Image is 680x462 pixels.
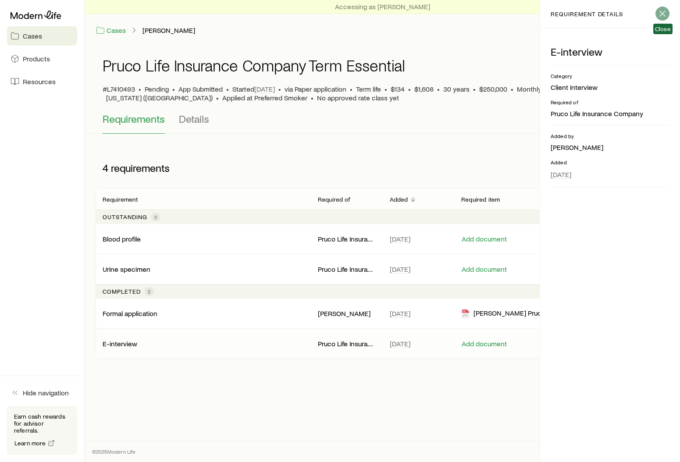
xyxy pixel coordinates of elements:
[655,25,671,32] span: Close
[318,196,351,203] p: Required of
[23,54,50,63] span: Products
[7,383,77,402] button: Hide navigation
[103,265,150,274] p: Urine specimen
[551,99,669,106] p: Required of
[461,340,507,348] button: Add document
[111,162,170,174] span: requirements
[278,85,281,93] span: •
[318,265,376,274] p: Pruco Life Insurance Company
[103,113,662,134] div: Application details tabs
[390,265,410,274] span: [DATE]
[551,46,669,58] p: E-interview
[142,26,196,35] a: [PERSON_NAME]
[551,72,669,79] p: Category
[226,85,229,93] span: •
[154,213,157,220] span: 2
[103,339,137,348] p: E-interview
[23,388,69,397] span: Hide navigation
[511,85,513,93] span: •
[461,265,507,274] button: Add document
[103,85,135,93] span: #L7410493
[437,85,440,93] span: •
[461,196,500,203] p: Required item
[92,448,136,455] p: © 2025 Modern Life
[350,85,352,93] span: •
[551,170,571,179] span: [DATE]
[103,196,138,203] p: Requirement
[311,93,313,102] span: •
[254,85,275,93] span: [DATE]
[390,339,410,348] span: [DATE]
[216,93,219,102] span: •
[96,25,126,36] a: Cases
[139,85,141,93] span: •
[103,309,157,318] p: Formal application
[7,49,77,68] a: Products
[172,85,175,93] span: •
[473,85,476,93] span: •
[414,85,434,93] span: $1,608
[551,109,669,118] p: Pruco Life Insurance Company
[103,57,405,74] h1: Pruco Life Insurance Company Term Essential
[443,85,470,93] span: 30 years
[551,132,669,139] p: Added by
[551,11,623,18] p: requirement details
[285,85,346,93] span: via Paper application
[14,440,46,446] span: Learn more
[106,93,213,102] span: [US_STATE] ([GEOGRAPHIC_DATA])
[390,196,408,203] p: Added
[103,288,141,295] p: Completed
[356,85,381,93] span: Term life
[318,235,376,243] p: Pruco Life Insurance Company
[335,2,430,11] p: Accessing as [PERSON_NAME]
[390,309,410,318] span: [DATE]
[178,85,223,93] span: App Submitted
[461,235,507,243] button: Add document
[148,288,150,295] span: 2
[385,85,387,93] span: •
[179,113,209,125] span: Details
[408,85,411,93] span: •
[103,235,141,243] p: Blood profile
[145,85,169,93] p: Pending
[7,72,77,91] a: Resources
[551,159,669,166] p: Added
[232,85,275,93] p: Started
[391,85,405,93] span: $134
[318,339,376,348] p: Pruco Life Insurance Company
[479,85,507,93] span: $250,000
[390,235,410,243] span: [DATE]
[103,213,147,220] p: Outstanding
[461,309,555,319] div: [PERSON_NAME] Prudential Xpress App - [GEOGRAPHIC_DATA]
[23,77,56,86] span: Resources
[551,83,669,92] p: Client interview
[317,93,399,102] span: No approved rate class yet
[14,413,70,434] p: Earn cash rewards for advisor referrals.
[7,26,77,46] a: Cases
[517,85,564,93] span: Monthly payout
[318,309,376,318] p: [PERSON_NAME]
[551,143,669,152] p: [PERSON_NAME]
[23,32,42,40] span: Cases
[103,113,165,125] span: Requirements
[103,162,108,174] span: 4
[7,406,77,455] div: Earn cash rewards for advisor referrals.Learn more
[222,93,307,102] span: Applied at Preferred Smoker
